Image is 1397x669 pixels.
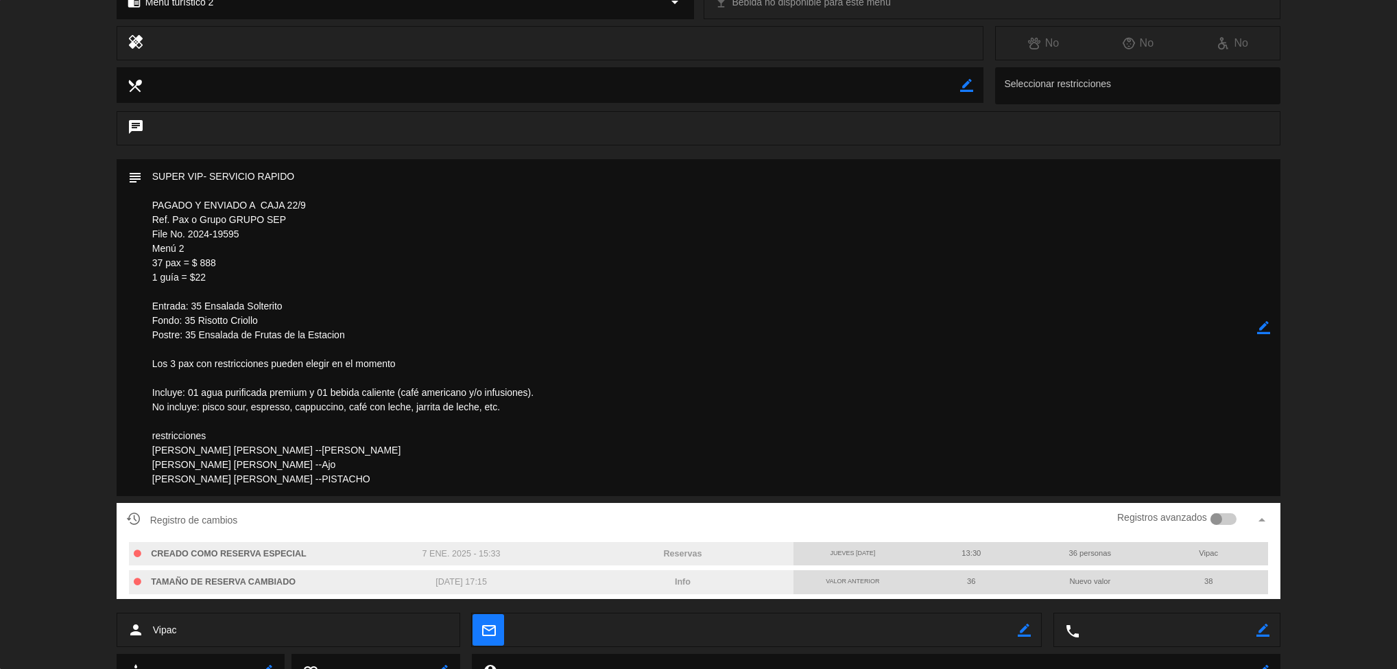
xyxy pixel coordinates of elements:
[675,577,691,587] span: Info
[1090,34,1185,52] div: No
[151,549,306,559] span: CREADO COMO RESERVA ESPECIAL
[1204,577,1213,585] span: 38
[128,622,144,638] i: person
[1069,577,1110,585] span: Nuevo valor
[422,549,501,559] span: 7 ene. 2025 - 15:33
[1069,549,1112,557] span: 36 personas
[1257,321,1270,334] i: border_color
[1256,624,1269,637] i: border_color
[1199,549,1218,557] span: Vipac
[128,119,144,138] i: chat
[830,550,875,556] span: jueves [DATE]
[1018,624,1031,637] i: border_color
[663,549,702,559] span: Reservas
[127,512,238,528] span: Registro de cambios
[967,577,975,585] span: 36
[1117,510,1207,526] label: Registros avanzados
[1254,512,1270,528] i: arrow_drop_up
[153,622,177,638] span: Vipac
[151,577,296,587] span: TAMAÑO DE RESERVA CAMBIADO
[1185,34,1280,52] div: No
[826,578,879,585] span: Valor anterior
[1064,623,1079,638] i: local_phone
[962,549,981,557] span: 13:30
[435,577,487,587] span: [DATE] 17:15
[960,79,973,92] i: border_color
[996,34,1090,52] div: No
[127,169,142,185] i: subject
[128,34,144,53] i: healing
[127,78,142,93] i: local_dining
[481,622,496,637] i: mail_outline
